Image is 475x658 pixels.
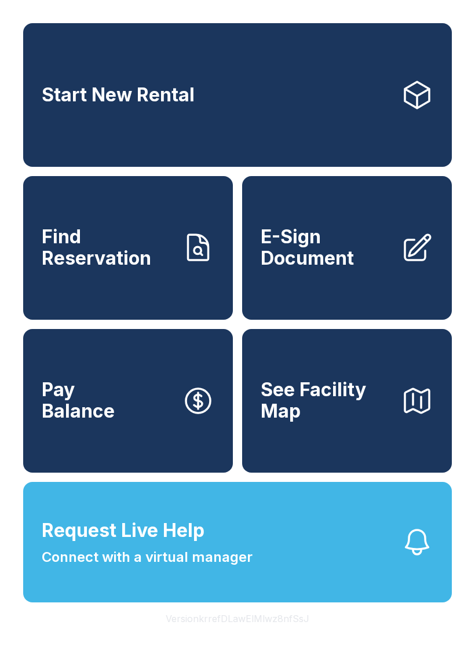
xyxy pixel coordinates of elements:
button: VersionkrrefDLawElMlwz8nfSsJ [156,602,319,635]
span: Start New Rental [42,85,195,106]
span: Request Live Help [42,517,204,544]
span: Connect with a virtual manager [42,547,253,568]
button: Request Live HelpConnect with a virtual manager [23,482,452,602]
a: Start New Rental [23,23,452,167]
button: See Facility Map [242,329,452,473]
button: PayBalance [23,329,233,473]
span: See Facility Map [261,379,392,422]
a: Find Reservation [23,176,233,320]
span: E-Sign Document [261,226,392,269]
span: Pay Balance [42,379,115,422]
span: Find Reservation [42,226,173,269]
a: E-Sign Document [242,176,452,320]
